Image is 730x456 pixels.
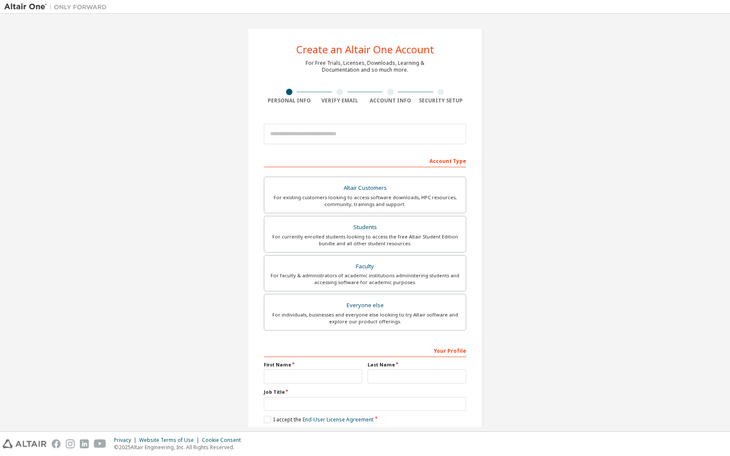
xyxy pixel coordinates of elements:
label: I accept the [264,416,374,423]
div: Privacy [114,437,139,444]
img: linkedin.svg [80,439,89,448]
div: For Free Trials, Licenses, Downloads, Learning & Documentation and so much more. [306,60,424,73]
div: Personal Info [264,97,315,104]
img: facebook.svg [52,439,61,448]
a: End-User License Agreement [303,416,374,423]
div: For currently enrolled students looking to access the free Altair Student Edition bundle and all ... [269,233,461,247]
div: Altair Customers [269,182,461,194]
div: Website Terms of Use [139,437,202,444]
img: instagram.svg [66,439,75,448]
div: Faculty [269,261,461,273]
div: Create an Altair One Account [296,44,434,55]
div: Students [269,221,461,233]
div: Your Profile [264,343,466,357]
div: Account Type [264,154,466,167]
img: youtube.svg [94,439,106,448]
div: For faculty & administrators of academic institutions administering students and accessing softwa... [269,272,461,286]
img: Altair One [4,3,111,11]
p: © 2025 Altair Engineering, Inc. All Rights Reserved. [114,444,246,451]
div: Everyone else [269,299,461,311]
div: For existing customers looking to access software downloads, HPC resources, community, trainings ... [269,194,461,208]
div: Security Setup [416,97,467,104]
div: Account Info [365,97,416,104]
label: First Name [264,361,362,368]
div: Verify Email [315,97,365,104]
div: Cookie Consent [202,437,246,444]
img: altair_logo.svg [3,439,47,448]
div: For individuals, businesses and everyone else looking to try Altair software and explore our prod... [269,311,461,325]
label: Job Title [264,389,466,395]
label: Last Name [368,361,466,368]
